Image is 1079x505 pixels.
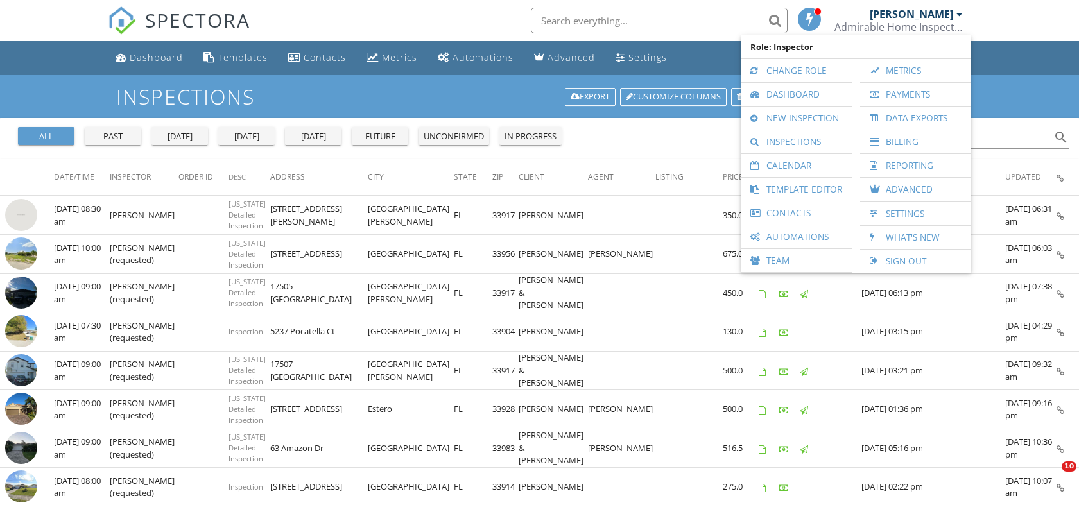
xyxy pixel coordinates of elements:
a: Billing [867,130,965,153]
iframe: Intercom live chat [1035,461,1066,492]
a: SPECTORA [108,17,250,44]
span: Listing [655,171,684,182]
td: [DATE] 03:21 pm [861,351,1005,390]
span: [US_STATE] Detailed Inspection [229,238,266,270]
a: Sign Out [867,250,965,273]
th: Zip: Not sorted. [492,159,519,195]
a: New Inspection [747,107,845,130]
th: Agent: Not sorted. [588,159,655,195]
td: 17505 [GEOGRAPHIC_DATA] [270,273,368,312]
a: Dashboard [110,46,188,70]
td: Estero [368,390,454,429]
td: 500.0 [723,390,759,429]
span: Order ID [178,171,213,182]
img: streetview [5,199,37,231]
td: [PERSON_NAME] [110,196,178,235]
td: 5237 Pocatella Ct [270,312,368,352]
th: Listing: Not sorted. [655,159,723,195]
div: [PERSON_NAME] [870,8,953,21]
td: FL [454,351,492,390]
th: Updated: Not sorted. [1005,159,1057,195]
div: Contacts [304,51,346,64]
span: Address [270,171,305,182]
div: Automations [453,51,514,64]
td: 33917 [492,196,519,235]
td: [DATE] 03:15 pm [861,312,1005,352]
a: Change Role [747,59,845,82]
td: [DATE] 06:13 pm [861,273,1005,312]
td: [DATE] 10:36 pm [1005,429,1057,468]
span: Zip [492,171,503,182]
td: FL [454,235,492,274]
td: [DATE] 05:16 pm [861,429,1005,468]
td: [DATE] 09:00 am [54,429,110,468]
td: FL [454,273,492,312]
img: 9541858%2Fcover_photos%2FHe2kIuY8npcHTyl8VaxG%2Fsmall.jpeg [5,393,37,425]
td: [DATE] 04:29 pm [1005,312,1057,352]
td: [PERSON_NAME] (requested) [110,235,178,274]
td: FL [454,312,492,352]
h1: Inspections [116,85,963,108]
td: 516.5 [723,429,759,468]
img: 9564757%2Fcover_photos%2FRqk1wPum9h3OsYuF460Z%2Fsmall.jpeg [5,354,37,386]
td: [GEOGRAPHIC_DATA][PERSON_NAME] [368,273,454,312]
div: all [23,130,69,143]
td: [PERSON_NAME] & [PERSON_NAME] [519,273,588,312]
th: Price: Not sorted. [723,159,759,195]
span: SPECTORA [145,6,250,33]
div: future [357,130,403,143]
td: [DATE] 06:03 am [1005,235,1057,274]
td: [PERSON_NAME] (requested) [110,351,178,390]
span: Inspection [229,482,263,492]
th: City: Not sorted. [368,159,454,195]
i: search [1053,130,1069,145]
a: Contacts [283,46,351,70]
span: Date/Time [54,171,94,182]
th: Inspection Details: Not sorted. [1057,159,1079,195]
a: Metrics [867,59,965,82]
td: [PERSON_NAME] [588,390,655,429]
td: FL [454,196,492,235]
td: 450.0 [723,273,759,312]
img: The Best Home Inspection Software - Spectora [108,6,136,35]
td: [PERSON_NAME] [519,196,588,235]
div: [DATE] [290,130,336,143]
td: [PERSON_NAME] [519,235,588,274]
div: [DATE] [157,130,203,143]
button: all [18,127,74,145]
td: [DATE] 07:38 pm [1005,273,1057,312]
td: FL [454,390,492,429]
span: Agent [588,171,614,182]
img: streetview [5,237,37,270]
a: Payments [867,83,965,106]
td: [GEOGRAPHIC_DATA][PERSON_NAME] [368,351,454,390]
th: Date/Time: Not sorted. [54,159,110,195]
a: Reporting [867,154,965,177]
div: Admirable Home Inspections, LLC [834,21,963,33]
button: [DATE] [151,127,208,145]
a: Team [747,249,845,272]
td: [PERSON_NAME] [519,312,588,352]
a: Undelete inspections [731,88,844,106]
span: Desc [229,172,246,182]
td: 33983 [492,429,519,468]
button: past [85,127,141,145]
span: Role: Inspector [747,35,965,58]
span: City [368,171,384,182]
img: 9559590%2Fcover_photos%2FRQJInweih4cZgHk7Ibkr%2Fsmall.jpg [5,277,37,309]
a: Advanced [867,178,965,201]
a: Data Exports [867,107,965,130]
td: [PERSON_NAME] & [PERSON_NAME] [519,351,588,390]
a: What's New [867,226,965,249]
div: Advanced [548,51,595,64]
a: Contacts [747,201,845,225]
td: 500.0 [723,351,759,390]
div: Dashboard [130,51,183,64]
span: State [454,171,477,182]
td: [DATE] 09:16 pm [1005,390,1057,429]
td: [STREET_ADDRESS] [270,390,368,429]
button: [DATE] [218,127,275,145]
a: Metrics [361,46,422,70]
img: streetview [5,470,37,502]
td: 33917 [492,273,519,312]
